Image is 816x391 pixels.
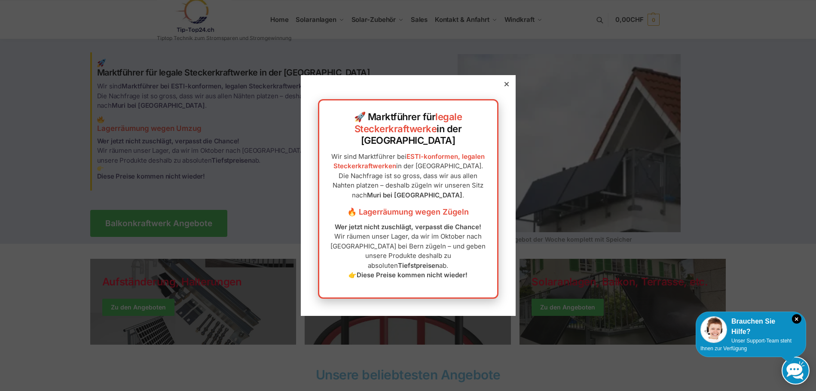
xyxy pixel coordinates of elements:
[357,271,468,279] strong: Diese Preise kommen nicht wieder!
[333,152,485,170] a: ESTI-konformen, legalen Steckerkraftwerken
[328,206,489,218] h3: 🔥 Lagerräumung wegen Zügeln
[792,314,801,324] i: Schließen
[700,316,727,343] img: Customer service
[328,222,489,280] p: Wir räumen unser Lager, da wir im Oktober nach [GEOGRAPHIC_DATA] bei Bern zügeln – und geben unse...
[700,316,801,337] div: Brauchen Sie Hilfe?
[335,223,481,231] strong: Wer jetzt nicht zuschlägt, verpasst die Chance!
[700,338,792,352] span: Unser Support-Team steht Ihnen zur Verfügung
[398,261,439,270] strong: Tiefstpreisen
[367,191,462,199] strong: Muri bei [GEOGRAPHIC_DATA]
[328,111,489,147] h2: 🚀 Marktführer für in der [GEOGRAPHIC_DATA]
[355,111,462,134] a: legale Steckerkraftwerke
[328,152,489,200] p: Wir sind Marktführer bei in der [GEOGRAPHIC_DATA]. Die Nachfrage ist so gross, dass wir aus allen...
